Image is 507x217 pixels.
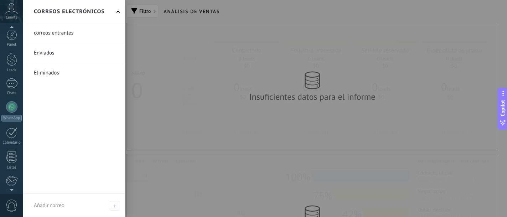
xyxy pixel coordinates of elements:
[1,42,22,47] div: Panel
[23,23,125,43] li: correos entrantes
[110,201,119,211] span: Añadir correo
[1,68,22,73] div: Leads
[1,165,22,170] div: Listas
[23,63,125,83] li: Eliminados
[1,91,22,95] div: Chats
[23,43,125,63] li: Enviados
[499,100,506,116] span: Copilot
[1,140,22,145] div: Calendario
[34,0,105,23] h2: Correos electrónicos
[6,15,17,20] span: Cuenta
[34,202,64,209] span: Añadir correo
[1,115,22,122] div: WhatsApp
